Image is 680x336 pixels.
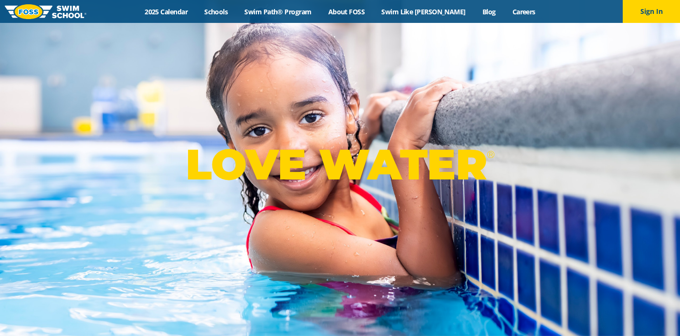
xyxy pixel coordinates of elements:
a: Blog [474,7,504,16]
a: About FOSS [320,7,373,16]
a: Swim Like [PERSON_NAME] [373,7,474,16]
a: Swim Path® Program [236,7,320,16]
img: FOSS Swim School Logo [5,4,86,19]
a: Schools [196,7,236,16]
a: 2025 Calendar [136,7,196,16]
p: LOVE WATER [186,139,494,190]
a: Careers [504,7,544,16]
sup: ® [487,148,494,160]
